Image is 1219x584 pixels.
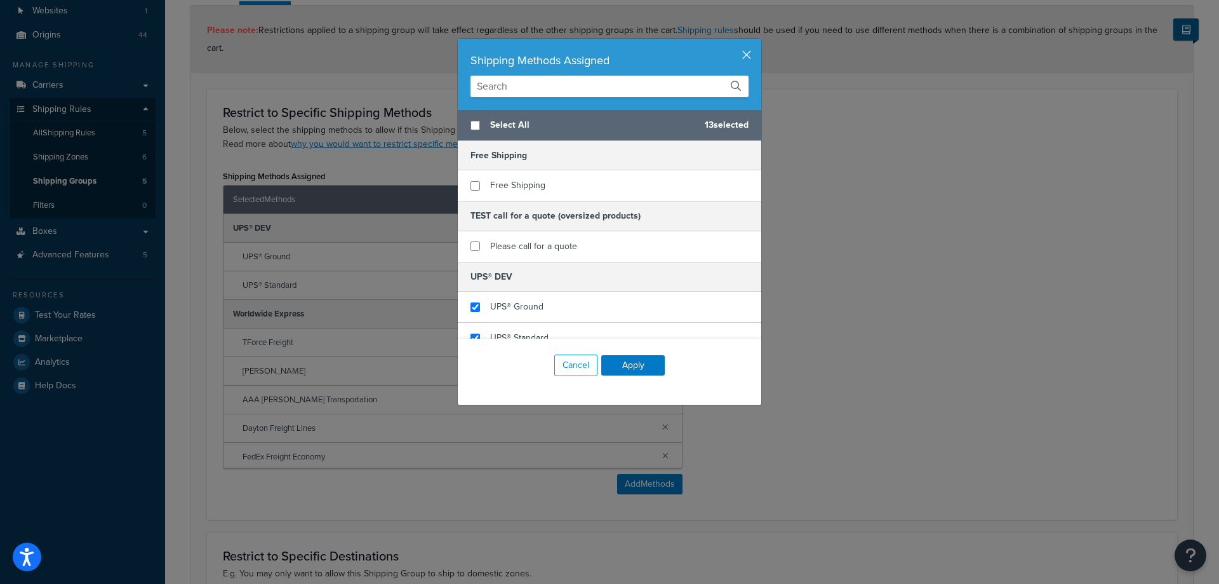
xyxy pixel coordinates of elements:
[490,116,695,134] span: Select All
[490,300,543,313] span: UPS® Ground
[470,76,749,97] input: Search
[601,355,665,376] button: Apply
[490,331,549,344] span: UPS® Standard
[490,240,577,253] span: Please call for a quote
[458,141,761,170] h5: Free Shipping
[458,201,761,231] h5: TEST call for a quote (oversized products)
[470,51,749,69] div: Shipping Methods Assigned
[458,110,761,141] div: 13 selected
[458,262,761,292] h5: UPS® DEV
[554,355,597,376] button: Cancel
[490,179,545,192] span: Free Shipping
